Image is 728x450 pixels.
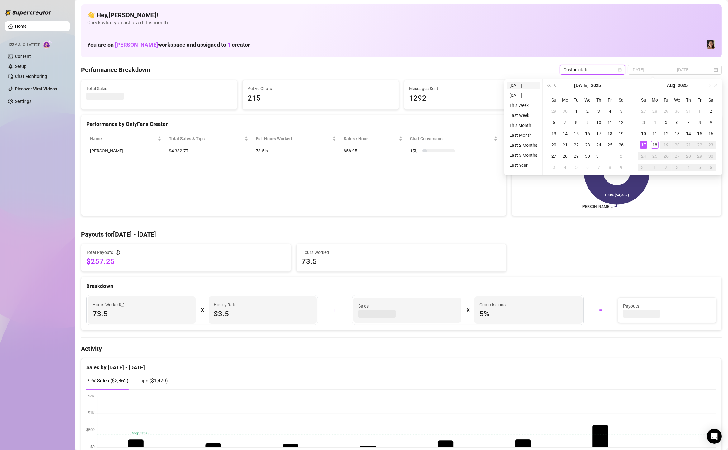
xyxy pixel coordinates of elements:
div: 29 [662,108,670,115]
li: Last 3 Months [507,151,540,159]
div: Est. Hours Worked [256,135,331,142]
div: 2 [617,152,625,160]
td: 2025-08-15 [694,128,705,139]
th: Sa [616,94,627,106]
div: 4 [651,119,659,126]
td: 2025-09-01 [649,162,660,173]
td: $4,332.77 [165,145,252,157]
div: 26 [617,141,625,149]
span: Sales [358,303,456,309]
td: 2025-08-02 [705,106,716,117]
div: 31 [640,164,647,171]
td: 2025-08-03 [638,117,649,128]
td: 2025-07-10 [593,117,604,128]
span: $3.5 [214,309,312,319]
td: 2025-07-04 [604,106,616,117]
td: 2025-07-16 [582,128,593,139]
div: 8 [696,119,703,126]
td: 2025-07-14 [559,128,571,139]
span: Check what you achieved this month [87,19,716,26]
td: 2025-09-05 [694,162,705,173]
td: 2025-08-09 [705,117,716,128]
th: Sales / Hour [340,133,406,145]
div: 21 [561,141,569,149]
td: $58.95 [340,145,406,157]
td: 2025-07-15 [571,128,582,139]
td: 2025-08-22 [694,139,705,151]
td: 2025-08-23 [705,139,716,151]
div: 7 [561,119,569,126]
div: 18 [606,130,614,137]
span: Sales / Hour [344,135,397,142]
span: 73.5 [302,256,501,266]
td: 2025-07-31 [683,106,694,117]
div: 8 [606,164,614,171]
div: 9 [707,119,715,126]
span: 73.5 [93,309,191,319]
h4: Payouts for [DATE] - [DATE] [81,230,722,239]
div: 13 [673,130,681,137]
div: 30 [707,152,715,160]
th: Th [593,94,604,106]
div: 23 [707,141,715,149]
div: 2 [707,108,715,115]
div: Open Intercom Messenger [707,429,722,444]
div: 1 [696,108,703,115]
a: Settings [15,99,31,104]
span: to [669,67,674,72]
td: 2025-07-27 [548,151,559,162]
text: [PERSON_NAME]… [582,204,613,209]
td: 2025-08-18 [649,139,660,151]
td: 2025-08-07 [593,162,604,173]
td: 2025-07-24 [593,139,604,151]
span: $257.25 [86,256,286,266]
td: 2025-08-04 [559,162,571,173]
th: Tu [571,94,582,106]
td: [PERSON_NAME]… [86,145,165,157]
div: 30 [584,152,591,160]
td: 2025-08-03 [548,162,559,173]
span: Tips ( $1,470 ) [139,378,168,384]
span: Total Payouts [86,249,113,256]
div: 15 [573,130,580,137]
div: Performance by OnlyFans Creator [86,120,501,128]
td: 2025-08-02 [616,151,627,162]
td: 2025-07-29 [660,106,672,117]
td: 2025-08-08 [604,162,616,173]
td: 2025-07-21 [559,139,571,151]
div: 10 [595,119,602,126]
div: 11 [606,119,614,126]
th: Mo [649,94,660,106]
div: 3 [673,164,681,171]
div: 4 [685,164,692,171]
div: 16 [707,130,715,137]
th: Fr [694,94,705,106]
td: 2025-08-30 [705,151,716,162]
div: 1 [651,164,659,171]
span: info-circle [116,250,120,255]
li: Last Year [507,161,540,169]
td: 2025-07-12 [616,117,627,128]
td: 2025-08-05 [571,162,582,173]
div: 27 [550,152,558,160]
span: 1292 [409,93,555,104]
li: Last Month [507,132,540,139]
button: Choose a month [667,79,675,92]
td: 2025-08-01 [604,151,616,162]
td: 2025-08-10 [638,128,649,139]
span: Name [90,135,156,142]
button: Choose a year [678,79,688,92]
td: 2025-08-28 [683,151,694,162]
td: 2025-07-20 [548,139,559,151]
div: 2 [662,164,670,171]
div: 5 [696,164,703,171]
article: Commissions [479,301,506,308]
div: + [322,305,348,315]
div: 9 [584,119,591,126]
td: 2025-09-03 [672,162,683,173]
h4: Activity [81,344,722,353]
div: 12 [617,119,625,126]
th: Name [86,133,165,145]
div: 7 [685,119,692,126]
img: AI Chatter [43,40,52,49]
